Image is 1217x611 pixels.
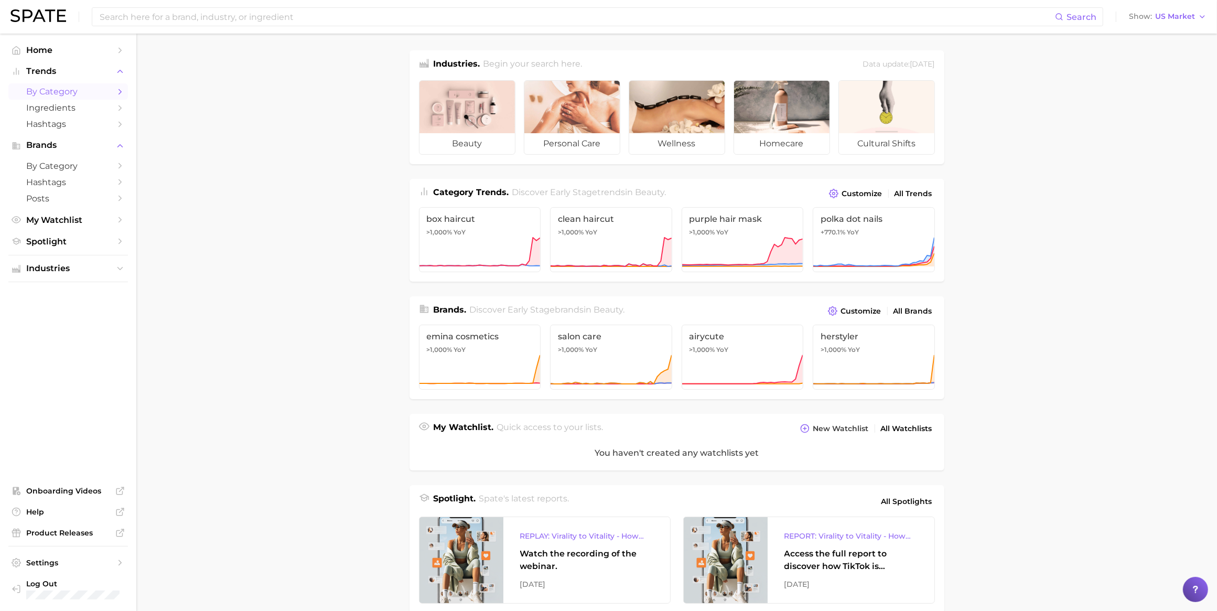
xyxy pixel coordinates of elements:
a: Home [8,42,128,58]
span: personal care [524,133,620,154]
div: You haven't created any watchlists yet [410,436,944,470]
a: cultural shifts [838,80,935,155]
a: Spotlight [8,233,128,250]
span: Show [1129,14,1152,19]
input: Search here for a brand, industry, or ingredient [99,8,1055,26]
span: +770.1% [821,228,845,236]
button: New Watchlist [798,421,871,436]
div: REPLAY: Virality to Vitality - How TikTok is Driving Wellness Discovery [520,530,653,542]
span: by Category [26,87,110,97]
h2: Quick access to your lists. [497,421,603,436]
span: New Watchlist [813,424,869,433]
div: Watch the recording of the webinar. [520,548,653,573]
span: Category Trends . [434,187,509,197]
span: YoY [585,346,597,354]
a: Hashtags [8,116,128,132]
span: Customize [841,307,881,316]
span: All Trends [895,189,932,198]
span: clean haircut [558,214,664,224]
button: Trends [8,63,128,79]
a: My Watchlist [8,212,128,228]
h1: My Watchlist. [434,421,494,436]
a: herstyler>1,000% YoY [813,325,935,390]
a: airycute>1,000% YoY [682,325,804,390]
span: Discover Early Stage trends in . [512,187,666,197]
a: clean haircut>1,000% YoY [550,207,672,272]
span: Log Out [26,579,123,588]
h1: Spotlight. [434,492,476,510]
span: >1,000% [427,228,453,236]
span: box haircut [427,214,533,224]
span: Home [26,45,110,55]
span: My Watchlist [26,215,110,225]
button: Industries [8,261,128,276]
a: polka dot nails+770.1% YoY [813,207,935,272]
span: Trends [26,67,110,76]
span: YoY [848,346,860,354]
span: Spotlight [26,237,110,246]
a: All Spotlights [879,492,935,510]
a: Posts [8,190,128,207]
span: >1,000% [558,228,584,236]
span: >1,000% [821,346,846,353]
div: [DATE] [784,578,918,591]
a: All Brands [891,304,935,318]
span: salon care [558,331,664,341]
span: Help [26,507,110,517]
span: YoY [454,346,466,354]
span: beauty [419,133,515,154]
button: ShowUS Market [1126,10,1209,24]
span: YoY [847,228,859,237]
h2: Spate's latest reports. [479,492,569,510]
a: salon care>1,000% YoY [550,325,672,390]
span: >1,000% [690,228,715,236]
span: Ingredients [26,103,110,113]
span: >1,000% [427,346,453,353]
a: box haircut>1,000% YoY [419,207,541,272]
a: personal care [524,80,620,155]
a: Settings [8,555,128,571]
span: YoY [585,228,597,237]
h1: Industries. [434,58,480,72]
button: Brands [8,137,128,153]
span: >1,000% [690,346,715,353]
div: Data update: [DATE] [863,58,935,72]
span: Hashtags [26,119,110,129]
div: [DATE] [520,578,653,591]
a: wellness [629,80,725,155]
a: Onboarding Videos [8,483,128,499]
span: Product Releases [26,528,110,538]
span: All Spotlights [881,495,932,508]
span: All Brands [893,307,932,316]
div: REPORT: Virality to Vitality - How TikTok is Driving Wellness Discovery [784,530,918,542]
span: Hashtags [26,177,110,187]
a: Log out. Currently logged in with e-mail tatiana.serrato@wella.com. [8,576,128,603]
a: Hashtags [8,174,128,190]
span: homecare [734,133,830,154]
span: wellness [629,133,725,154]
span: Onboarding Videos [26,486,110,496]
a: by Category [8,83,128,100]
span: polka dot nails [821,214,927,224]
a: All Watchlists [878,422,935,436]
span: emina cosmetics [427,331,533,341]
div: Access the full report to discover how TikTok is reshaping the wellness landscape, from product d... [784,548,918,573]
a: Ingredients [8,100,128,116]
button: Customize [826,186,885,201]
h2: Begin your search here. [483,58,582,72]
span: YoY [454,228,466,237]
span: beauty [594,305,623,315]
a: Help [8,504,128,520]
span: Brands . [434,305,467,315]
a: beauty [419,80,515,155]
span: airycute [690,331,796,341]
span: purple hair mask [690,214,796,224]
a: emina cosmetics>1,000% YoY [419,325,541,390]
a: by Category [8,158,128,174]
span: Search [1067,12,1096,22]
a: REPLAY: Virality to Vitality - How TikTok is Driving Wellness DiscoveryWatch the recording of the... [419,517,671,604]
span: YoY [717,346,729,354]
button: Customize [825,304,884,318]
a: Product Releases [8,525,128,541]
span: Settings [26,558,110,567]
